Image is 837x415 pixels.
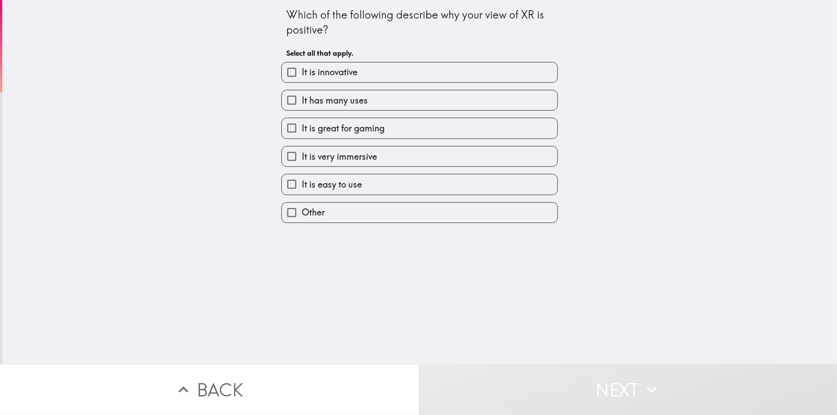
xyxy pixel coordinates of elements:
[282,118,557,138] button: It is great for gaming
[302,66,358,78] span: It is innovative
[302,122,385,134] span: It is great for gaming
[282,146,557,166] button: It is very immersive
[302,178,362,191] span: It is easy to use
[282,174,557,194] button: It is easy to use
[286,8,553,37] div: Which of the following describe why your view of XR is positive?
[282,203,557,223] button: Other
[282,62,557,82] button: It is innovative
[282,90,557,110] button: It has many uses
[302,150,377,163] span: It is very immersive
[302,206,325,219] span: Other
[286,48,553,58] h6: Select all that apply.
[302,94,368,107] span: It has many uses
